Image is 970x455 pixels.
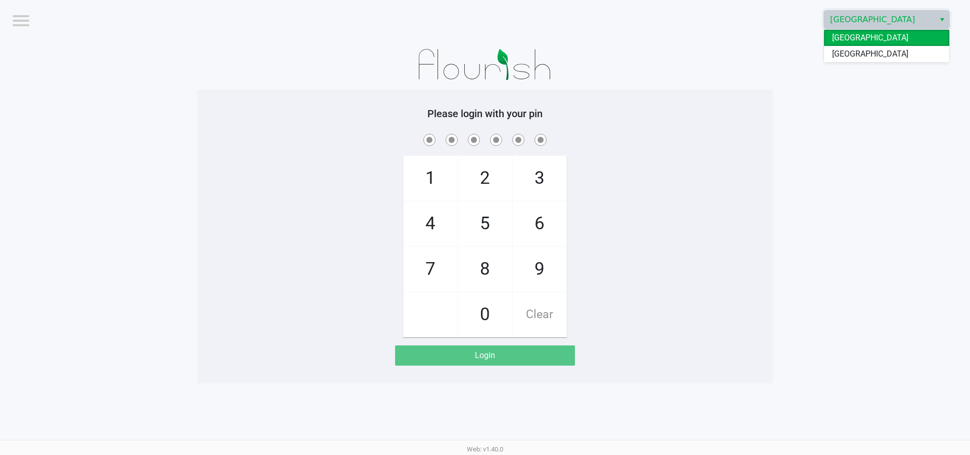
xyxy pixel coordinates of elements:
[467,445,503,453] span: Web: v1.40.0
[830,14,929,26] span: [GEOGRAPHIC_DATA]
[458,201,512,246] span: 5
[513,201,566,246] span: 6
[404,156,457,200] span: 1
[832,32,908,44] span: [GEOGRAPHIC_DATA]
[404,247,457,291] span: 7
[458,156,512,200] span: 2
[458,292,512,337] span: 0
[935,11,949,29] button: Select
[458,247,512,291] span: 8
[513,292,566,337] span: Clear
[513,247,566,291] span: 9
[832,48,908,60] span: [GEOGRAPHIC_DATA]
[205,108,765,120] h5: Please login with your pin
[404,201,457,246] span: 4
[513,156,566,200] span: 3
